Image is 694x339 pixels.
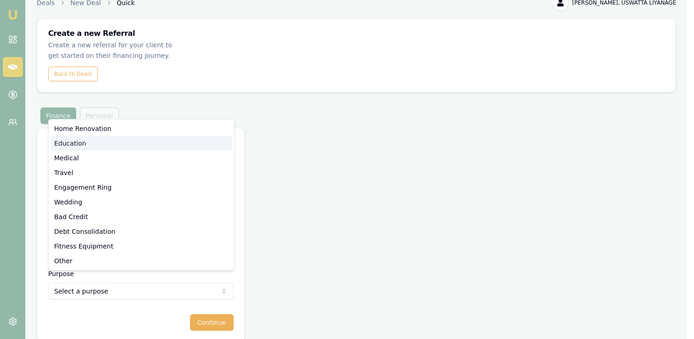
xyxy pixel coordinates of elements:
span: Debt Consolidation [54,227,115,236]
span: Engagement Ring [54,183,112,192]
span: Travel [54,168,73,177]
span: Bad Credit [54,212,88,221]
span: Wedding [54,198,82,207]
span: Fitness Equipment [54,242,113,251]
span: Home Renovation [54,124,112,133]
span: Other [54,256,73,266]
span: Education [54,139,86,148]
span: Medical [54,153,79,163]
